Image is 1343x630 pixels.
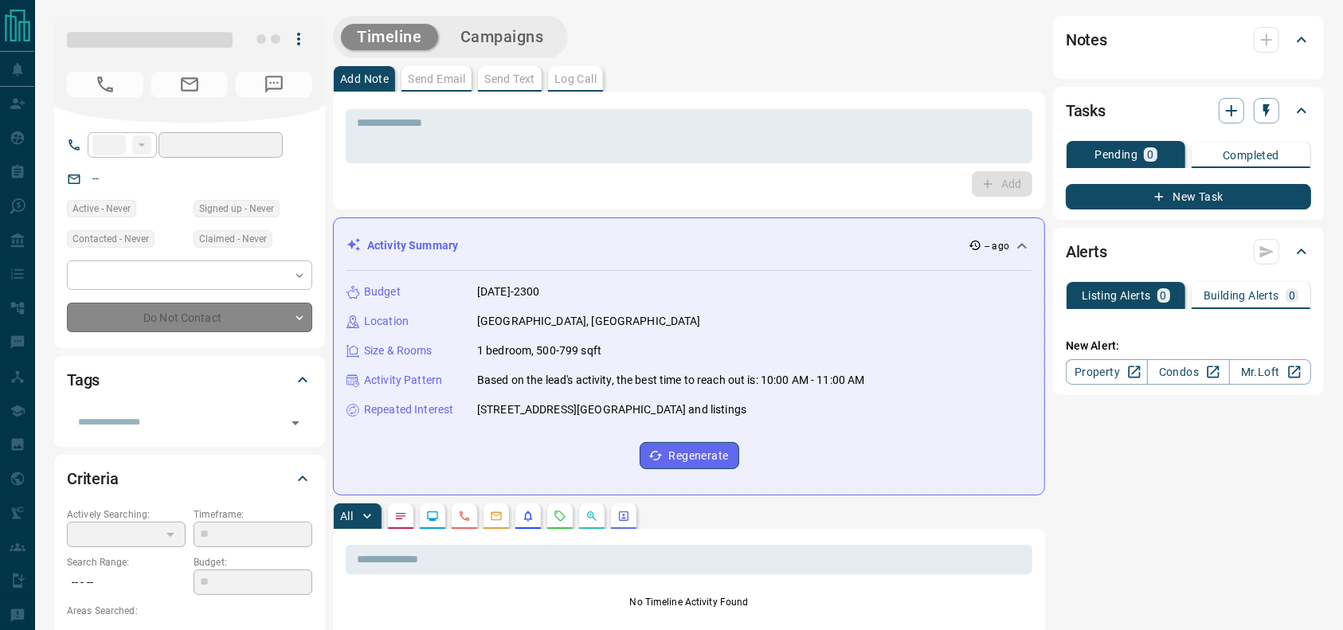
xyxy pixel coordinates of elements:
p: [GEOGRAPHIC_DATA], [GEOGRAPHIC_DATA] [477,313,701,330]
p: New Alert: [1066,338,1311,354]
div: Activity Summary-- ago [347,231,1032,260]
p: Budget: [194,555,312,569]
button: Open [284,412,307,434]
svg: Agent Actions [617,510,630,522]
h2: Tags [67,367,100,393]
a: Property [1066,359,1148,385]
button: Campaigns [444,24,560,50]
button: New Task [1066,184,1311,209]
div: Tags [67,361,312,399]
p: -- ago [985,239,1009,253]
p: -- - -- [67,569,186,596]
p: Listing Alerts [1082,290,1151,301]
p: [DATE]-2300 [477,284,539,300]
a: Mr.Loft [1229,359,1311,385]
span: Claimed - Never [199,231,267,247]
span: No Number [236,72,312,97]
div: Tasks [1066,92,1311,130]
div: Criteria [67,460,312,498]
p: Actively Searching: [67,507,186,522]
p: 0 [1161,290,1167,301]
a: Condos [1147,359,1229,385]
span: Contacted - Never [72,231,149,247]
svg: Calls [458,510,471,522]
span: Signed up - Never [199,201,274,217]
svg: Lead Browsing Activity [426,510,439,522]
p: Activity Pattern [364,372,442,389]
p: Budget [364,284,401,300]
div: Alerts [1066,233,1311,271]
p: [STREET_ADDRESS][GEOGRAPHIC_DATA] and listings [477,401,746,418]
p: 1 bedroom, 500-799 sqft [477,342,601,359]
div: Notes [1066,21,1311,59]
svg: Emails [490,510,503,522]
svg: Notes [394,510,407,522]
p: No Timeline Activity Found [346,595,1032,609]
button: Regenerate [640,442,739,469]
p: Areas Searched: [67,604,312,618]
p: Pending [1094,149,1137,160]
div: Do Not Contact [67,303,312,332]
p: Building Alerts [1204,290,1279,301]
p: Based on the lead's activity, the best time to reach out is: 10:00 AM - 11:00 AM [477,372,865,389]
h2: Criteria [67,466,119,491]
p: Size & Rooms [364,342,433,359]
h2: Notes [1066,27,1107,53]
p: 0 [1147,149,1153,160]
p: Completed [1223,150,1279,161]
span: No Email [151,72,228,97]
p: Add Note [340,73,389,84]
svg: Listing Alerts [522,510,534,522]
p: Repeated Interest [364,401,453,418]
svg: Requests [554,510,566,522]
p: Location [364,313,409,330]
p: Timeframe: [194,507,312,522]
svg: Opportunities [585,510,598,522]
p: Activity Summary [367,237,458,254]
p: All [340,511,353,522]
button: Timeline [341,24,438,50]
h2: Alerts [1066,239,1107,264]
h2: Tasks [1066,98,1106,123]
span: No Number [67,72,143,97]
p: 0 [1289,290,1295,301]
p: Search Range: [67,555,186,569]
span: Active - Never [72,201,131,217]
a: -- [92,172,99,185]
